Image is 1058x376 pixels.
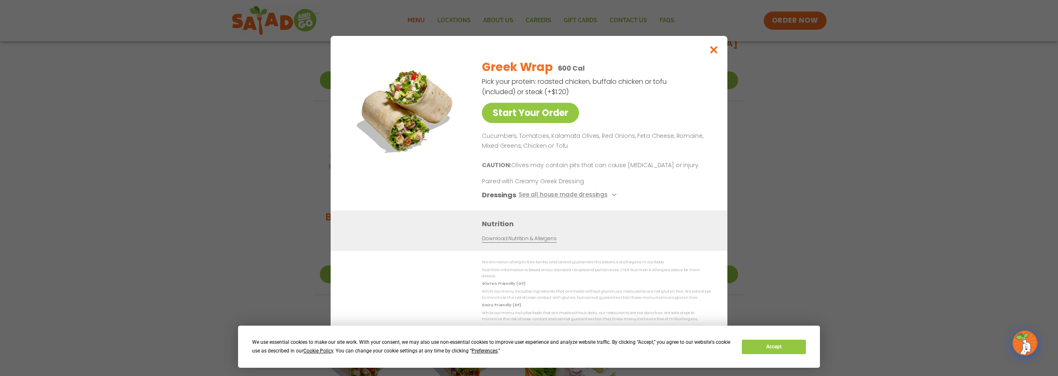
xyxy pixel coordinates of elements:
[519,190,619,200] button: See all house made dressings
[238,326,820,368] div: Cookie Consent Prompt
[482,235,556,243] a: Download Nutrition & Allergens
[482,310,711,322] p: While our menu includes foods that are made without dairy, our restaurants are not dairy free. We...
[252,338,732,355] div: We use essential cookies to make our site work. With your consent, we may also use non-essential ...
[558,63,585,73] p: 600 Cal
[472,348,498,354] span: Preferences
[482,177,635,186] p: Paired with Creamy Greek Dressing
[742,340,805,354] button: Accept
[303,348,333,354] span: Cookie Policy
[482,103,579,123] a: Start Your Order
[482,59,553,76] h2: Greek Wrap
[482,131,708,151] p: Cucumbers, Tomatoes, Kalamata Olives, Red Onions, Feta Cheese, Romaine, Mixed Greens, Chicken or ...
[482,161,511,169] b: CAUTION:
[482,76,668,97] p: Pick your protein: roasted chicken, buffalo chicken or tofu (included) or steak (+$1.20)
[482,219,715,229] h3: Nutrition
[349,52,465,168] img: Featured product photo for Greek Wrap
[482,267,711,280] p: Nutrition information is based on our standard recipes and portion sizes. Click Nutrition & Aller...
[1013,331,1037,355] img: wpChatIcon
[701,36,727,64] button: Close modal
[482,281,525,286] strong: Gluten Friendly (GF)
[482,161,708,170] p: Olives may contain pits that can cause [MEDICAL_DATA] or injury.
[482,259,711,265] p: We are not an allergen free facility and cannot guarantee the absence of allergens in our foods.
[482,303,521,307] strong: Dairy Friendly (DF)
[482,190,516,200] h3: Dressings
[482,289,711,301] p: While our menu includes ingredients that are made without gluten, our restaurants are not gluten ...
